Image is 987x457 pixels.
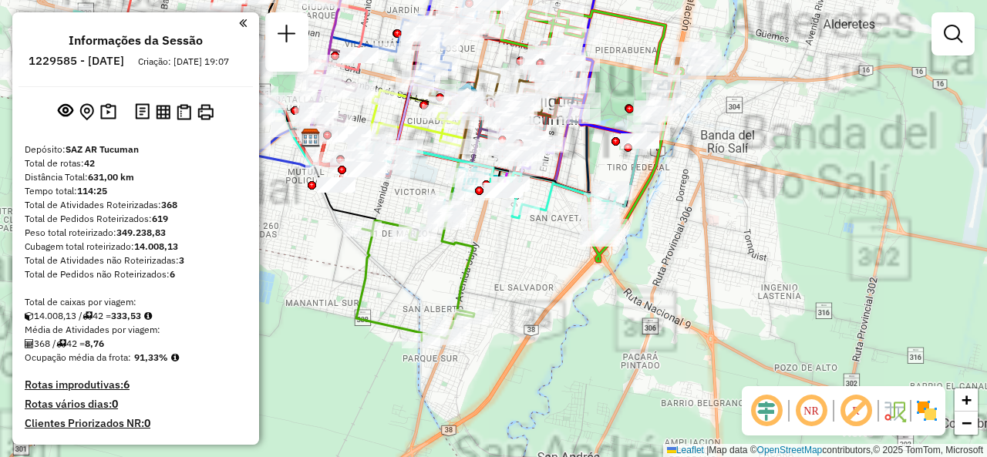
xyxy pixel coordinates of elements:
[663,444,987,457] div: Map data © contributors,© 2025 TomTom, Microsoft
[748,392,785,429] span: Ocultar deslocamento
[194,101,217,123] button: Imprimir Rotas
[112,397,118,411] strong: 0
[84,157,95,169] strong: 42
[25,295,247,309] div: Total de caixas por viagem:
[667,445,704,455] a: Leaflet
[25,417,247,430] h4: Clientes Priorizados NR:
[77,185,107,197] strong: 114:25
[882,398,907,423] img: Fluxo de ruas
[132,55,235,69] div: Criação: [DATE] 19:07
[161,199,177,210] strong: 368
[97,100,120,124] button: Painel de Sugestão
[83,311,93,321] i: Total de rotas
[66,143,139,155] strong: SAZ AR Tucuman
[25,212,247,226] div: Total de Pedidos Roteirizados:
[132,100,153,124] button: Logs desbloquear sessão
[25,143,247,156] div: Depósito:
[29,54,124,68] h6: 1229585 - [DATE]
[706,445,709,455] span: |
[56,339,66,348] i: Total de rotas
[25,226,247,240] div: Peso total roteirizado:
[25,351,131,363] span: Ocupação média da frota:
[962,390,972,409] span: +
[134,240,178,252] strong: 14.008,13
[76,100,97,124] button: Centralizar mapa no depósito ou ponto de apoio
[88,171,134,183] strong: 631,00 km
[25,309,247,323] div: 14.008,13 / 42 =
[116,227,166,238] strong: 349.238,83
[25,198,247,212] div: Total de Atividades Roteirizadas:
[144,311,152,321] i: Meta Caixas/viagem: 304,19 Diferença: 29,34
[55,99,76,124] button: Exibir sessão original
[25,254,247,267] div: Total de Atividades não Roteirizadas:
[69,33,203,48] h4: Informações da Sessão
[173,101,194,123] button: Visualizar Romaneio
[915,398,939,423] img: Exibir/Ocultar setores
[955,412,978,435] a: Zoom out
[153,101,173,122] button: Visualizar relatório de Roteirização
[955,388,978,412] a: Zoom in
[123,378,130,391] strong: 6
[793,392,830,429] span: Ocultar NR
[111,310,141,321] strong: 333,53
[25,378,247,391] h4: Rotas improdutivas:
[25,323,247,337] div: Média de Atividades por viagem:
[25,311,34,321] i: Cubagem total roteirizado
[25,398,247,411] h4: Rotas vários dias:
[239,14,247,32] a: Clique aqui para minimizar o painel
[25,339,34,348] i: Total de Atividades
[484,183,523,198] div: Atividade não roteirizada - LUGUENZE SRL
[837,392,874,429] span: Exibir rótulo
[25,184,247,198] div: Tempo total:
[25,240,247,254] div: Cubagem total roteirizado:
[757,445,823,455] a: OpenStreetMap
[25,156,247,170] div: Total de rotas:
[134,351,168,363] strong: 91,33%
[938,18,968,49] a: Exibir filtros
[271,18,302,53] a: Nova sessão e pesquisa
[144,416,150,430] strong: 0
[301,128,321,148] img: SAZ AR Tucuman
[85,338,104,349] strong: 8,76
[25,337,247,351] div: 368 / 42 =
[179,254,184,266] strong: 3
[171,353,179,362] em: Média calculada utilizando a maior ocupação (%Peso ou %Cubagem) de cada rota da sessão. Rotas cro...
[962,413,972,432] span: −
[152,213,168,224] strong: 619
[25,170,247,184] div: Distância Total:
[25,267,247,281] div: Total de Pedidos não Roteirizados:
[457,82,477,102] img: UDC - Tucuman
[170,268,175,280] strong: 6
